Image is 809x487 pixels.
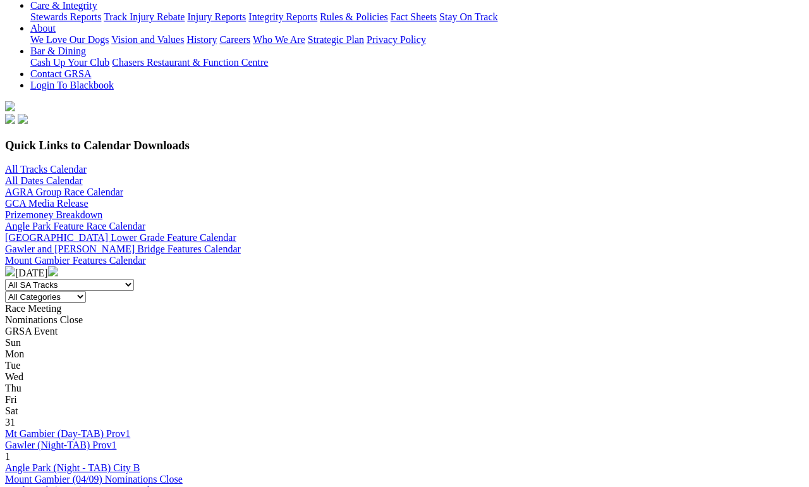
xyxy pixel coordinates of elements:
span: 1 [5,451,10,462]
img: chevron-right-pager-white.svg [48,266,58,276]
a: Mount Gambier (04/09) Nominations Close [5,474,183,484]
a: GCA Media Release [5,198,88,209]
a: Gawler and [PERSON_NAME] Bridge Features Calendar [5,244,241,254]
a: [GEOGRAPHIC_DATA] Lower Grade Feature Calendar [5,232,236,243]
div: Nominations Close [5,314,804,326]
a: All Tracks Calendar [5,164,87,175]
img: facebook.svg [5,114,15,124]
a: Strategic Plan [308,34,364,45]
div: GRSA Event [5,326,804,337]
div: Sat [5,405,804,417]
a: Integrity Reports [248,11,317,22]
a: Prizemoney Breakdown [5,209,102,220]
a: AGRA Group Race Calendar [5,187,123,197]
a: Gawler (Night-TAB) Prov1 [5,440,116,450]
span: 31 [5,417,15,428]
a: Chasers Restaurant & Function Centre [112,57,268,68]
div: Thu [5,383,804,394]
a: Stay On Track [439,11,497,22]
div: Wed [5,371,804,383]
div: Care & Integrity [30,11,804,23]
a: Privacy Policy [367,34,426,45]
img: logo-grsa-white.png [5,101,15,111]
a: Who We Are [253,34,305,45]
a: Mt Gambier (Day-TAB) Prov1 [5,428,130,439]
a: About [30,23,56,34]
h3: Quick Links to Calendar Downloads [5,139,804,152]
div: Sun [5,337,804,348]
a: Fact Sheets [391,11,437,22]
a: Mount Gambier Features Calendar [5,255,146,266]
div: About [30,34,804,46]
a: Login To Blackbook [30,80,114,90]
a: Contact GRSA [30,68,91,79]
a: Cash Up Your Club [30,57,109,68]
a: We Love Our Dogs [30,34,109,45]
div: Tue [5,360,804,371]
div: Fri [5,394,804,405]
div: Bar & Dining [30,57,804,68]
div: Mon [5,348,804,360]
a: Careers [219,34,250,45]
a: Injury Reports [187,11,246,22]
a: Bar & Dining [30,46,86,56]
img: twitter.svg [18,114,28,124]
a: Angle Park Feature Race Calendar [5,221,145,231]
a: Track Injury Rebate [104,11,185,22]
a: Vision and Values [111,34,184,45]
a: Stewards Reports [30,11,101,22]
div: Race Meeting [5,303,804,314]
a: Rules & Policies [320,11,388,22]
a: Angle Park (Night - TAB) City B [5,462,140,473]
div: [DATE] [5,266,804,279]
img: chevron-left-pager-white.svg [5,266,15,276]
a: History [186,34,217,45]
a: All Dates Calendar [5,175,83,186]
